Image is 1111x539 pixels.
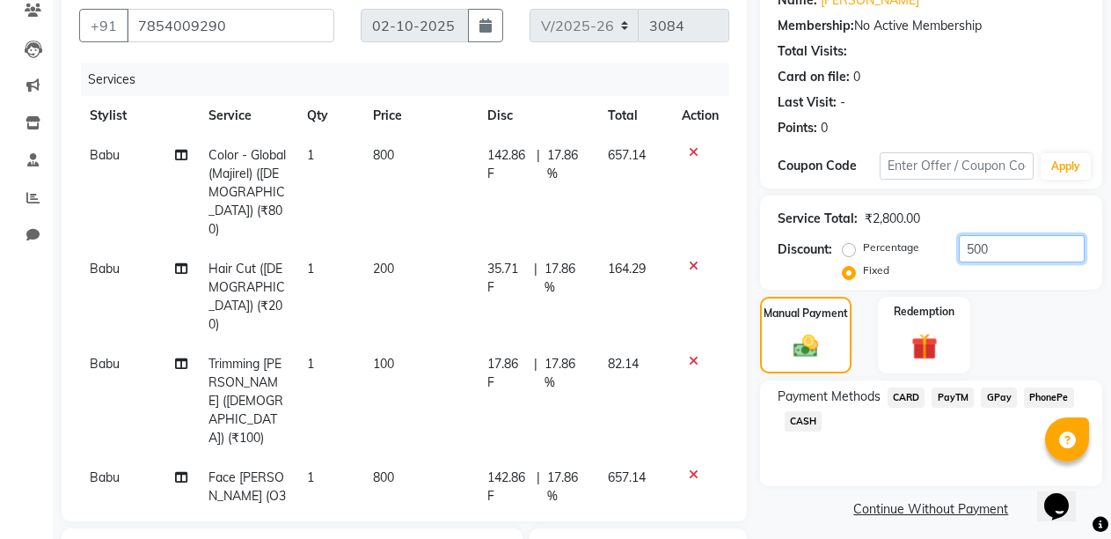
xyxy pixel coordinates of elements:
th: Qty [296,96,362,136]
div: - [840,93,845,112]
label: Redemption [894,304,954,320]
a: Continue Without Payment [764,500,1099,519]
th: Total [597,96,671,136]
span: 657.14 [608,147,646,163]
span: Trimming [PERSON_NAME] ([DEMOGRAPHIC_DATA]) (₹100) [208,356,283,446]
span: Babu [90,469,120,485]
div: 0 [853,68,860,86]
th: Stylist [79,96,198,136]
span: Face [PERSON_NAME] (O3+) (₹800) [208,469,286,522]
span: 17.86 % [545,355,587,392]
span: 142.86 F [487,469,530,506]
div: Coupon Code [778,157,880,175]
span: 1 [307,469,314,485]
span: Babu [90,356,120,372]
div: Service Total: [778,210,858,228]
span: 17.86 % [547,469,586,506]
span: | [534,355,537,392]
span: 17.86 F [487,355,526,392]
span: PayTM [932,388,974,408]
span: 1 [307,356,314,372]
span: 200 [373,261,394,277]
label: Manual Payment [764,306,848,321]
span: 100 [373,356,394,372]
span: 35.71 F [487,260,526,297]
span: CASH [785,411,822,432]
span: Color - Global (Majirel) ([DEMOGRAPHIC_DATA]) (₹800) [208,147,286,237]
span: 142.86 F [487,146,530,183]
span: 1 [307,147,314,163]
input: Enter Offer / Coupon Code [880,152,1034,180]
div: Card on file: [778,68,850,86]
span: 1 [307,261,314,277]
button: +91 [79,9,128,42]
label: Percentage [863,240,919,255]
th: Disc [477,96,596,136]
span: Hair Cut ([DEMOGRAPHIC_DATA]) (₹200) [208,261,285,332]
th: Price [362,96,477,136]
span: | [534,260,537,297]
div: Discount: [778,240,832,259]
th: Service [198,96,297,136]
span: 800 [373,469,394,485]
button: Apply [1041,153,1091,180]
div: 0 [821,119,828,137]
img: _cash.svg [786,332,826,360]
span: 657.14 [608,469,646,485]
div: Points: [778,119,817,137]
span: 17.86 % [547,146,586,183]
span: Babu [90,147,120,163]
span: | [537,146,540,183]
span: 82.14 [608,356,639,372]
span: 17.86 % [545,260,587,297]
div: Services [81,63,742,96]
span: PhonePe [1024,388,1074,408]
div: ₹2,800.00 [865,210,920,228]
div: Membership: [778,17,854,35]
div: Last Visit: [778,93,837,112]
span: GPay [981,388,1017,408]
span: Babu [90,261,120,277]
input: Search by Name/Mobile/Email/Code [127,9,334,42]
div: Total Visits: [778,42,847,61]
span: 800 [373,147,394,163]
span: | [537,469,540,506]
label: Fixed [863,262,889,278]
span: CARD [888,388,925,408]
th: Action [671,96,729,136]
div: No Active Membership [778,17,1085,35]
iframe: chat widget [1037,469,1093,521]
img: _gift.svg [903,330,947,363]
span: Payment Methods [778,388,881,406]
span: 164.29 [608,261,646,277]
